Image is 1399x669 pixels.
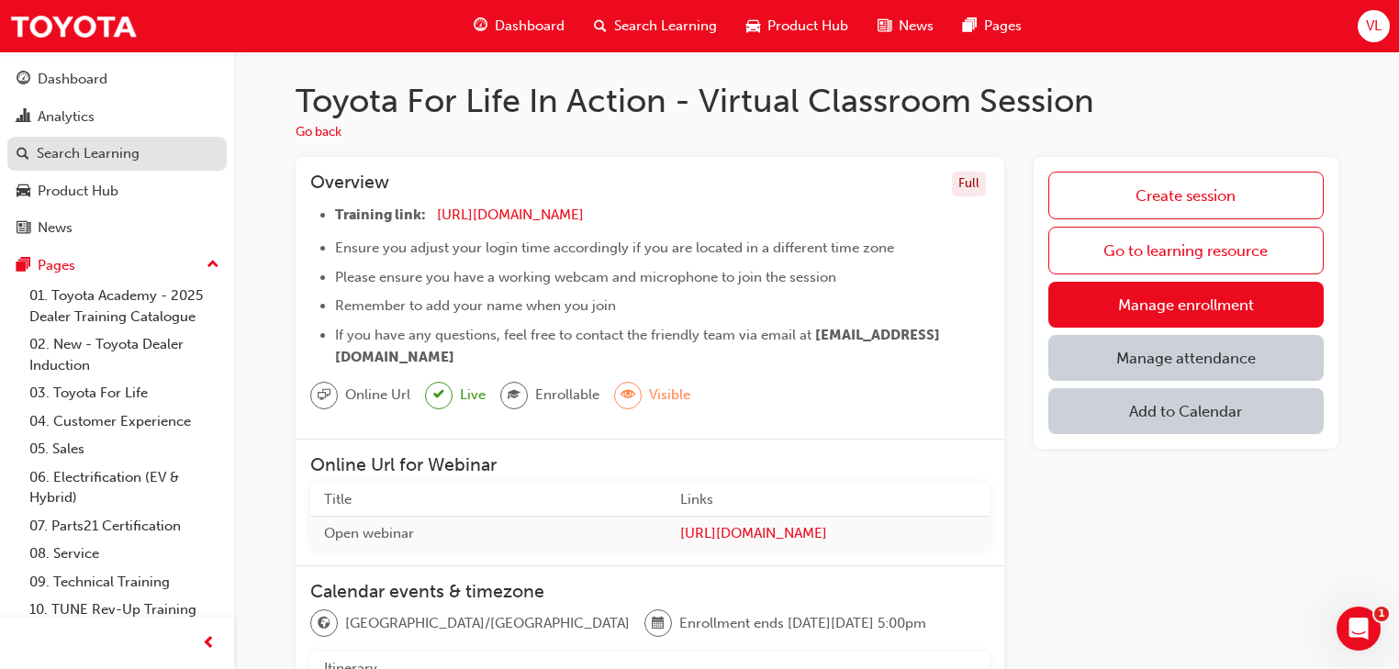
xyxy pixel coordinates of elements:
div: News [38,217,73,239]
span: Open webinar [324,525,414,541]
a: [URL][DOMAIN_NAME] [437,206,584,223]
span: [GEOGRAPHIC_DATA]/[GEOGRAPHIC_DATA] [345,613,630,634]
a: Dashboard [7,62,227,96]
a: Product Hub [7,174,227,208]
span: Enrollment ends [DATE][DATE] 5:00pm [679,613,926,634]
span: pages-icon [17,258,30,274]
a: Go to learning resource [1048,227,1323,274]
span: car-icon [746,15,760,38]
div: Product Hub [38,181,118,202]
span: tick-icon [433,384,444,407]
span: guage-icon [17,72,30,88]
a: search-iconSearch Learning [579,7,732,45]
span: prev-icon [202,632,216,655]
button: Pages [7,249,227,283]
a: guage-iconDashboard [459,7,579,45]
span: Training link: [335,206,426,223]
div: Full [952,172,986,196]
h3: Online Url for Webinar [310,454,990,475]
a: News [7,211,227,245]
span: Visible [649,385,690,406]
span: guage-icon [474,15,487,38]
h3: Overview [310,172,389,196]
a: Analytics [7,100,227,134]
div: Dashboard [38,69,107,90]
span: VL [1366,16,1382,37]
a: 08. Service [22,540,227,568]
a: 05. Sales [22,435,227,463]
span: Product Hub [767,16,848,37]
a: car-iconProduct Hub [732,7,863,45]
span: Enrollable [535,385,599,406]
span: pages-icon [963,15,977,38]
div: Search Learning [37,143,140,164]
a: 04. Customer Experience [22,407,227,436]
span: Online Url [345,385,410,406]
button: VL [1358,10,1390,42]
span: [EMAIL_ADDRESS][DOMAIN_NAME] [335,327,940,365]
span: Search Learning [614,16,717,37]
th: Links [666,483,990,517]
div: Pages [38,255,75,276]
span: chart-icon [17,109,30,126]
h3: Calendar events & timezone [310,581,990,602]
a: 07. Parts21 Certification [22,512,227,541]
span: globe-icon [318,612,330,636]
a: Search Learning [7,137,227,171]
a: 01. Toyota Academy - 2025 Dealer Training Catalogue [22,282,227,330]
span: Please ensure you have a working webcam and microphone to join the session [335,269,836,285]
img: Trak [9,6,138,47]
span: Dashboard [495,16,565,37]
a: 09. Technical Training [22,568,227,597]
a: [URL][DOMAIN_NAME] [680,523,976,544]
div: Analytics [38,106,95,128]
th: Title [310,483,667,517]
iframe: Intercom live chat [1337,607,1381,651]
span: Ensure you adjust your login time accordingly if you are located in a different time zone [335,240,894,256]
span: news-icon [17,220,30,237]
span: up-icon [207,253,219,277]
span: If you have any questions, feel free to contact the friendly team via email at [335,327,811,343]
span: Remember to add your name when you join [335,297,616,314]
a: news-iconNews [863,7,948,45]
a: Manage attendance [1048,335,1323,381]
span: eye-icon [621,384,634,407]
a: 03. Toyota For Life [22,379,227,407]
span: search-icon [594,15,607,38]
a: Create session [1048,172,1323,219]
span: calendar-icon [652,612,665,636]
a: 06. Electrification (EV & Hybrid) [22,463,227,512]
span: car-icon [17,184,30,200]
button: DashboardAnalyticsSearch LearningProduct HubNews [7,59,227,249]
a: Manage enrollment [1048,282,1323,328]
button: Add to Calendar [1048,388,1323,434]
span: Live [460,385,486,406]
span: News [899,16,934,37]
span: 1 [1374,607,1389,621]
span: sessionType_ONLINE_URL-icon [318,384,330,407]
button: Go back [296,122,341,143]
h1: Toyota For Life In Action - Virtual Classroom Session [296,81,1338,121]
span: Pages [984,16,1022,37]
a: 10. TUNE Rev-Up Training [22,596,227,624]
span: search-icon [17,146,29,162]
a: 02. New - Toyota Dealer Induction [22,330,227,379]
span: graduationCap-icon [508,384,520,407]
span: news-icon [878,15,891,38]
a: pages-iconPages [948,7,1036,45]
